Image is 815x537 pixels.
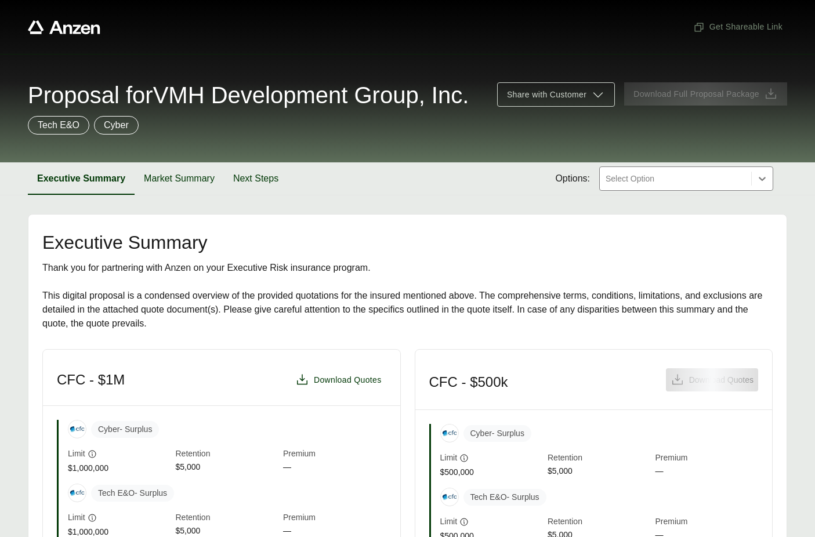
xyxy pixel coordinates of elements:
[68,462,171,474] span: $1,000,000
[463,489,546,506] span: Tech E&O - Surplus
[28,84,469,107] span: Proposal for VMH Development Group, Inc.
[176,461,279,474] span: $5,000
[548,452,651,465] span: Retention
[689,16,787,38] button: Get Shareable Link
[429,373,508,391] h3: CFC - $500k
[655,516,759,529] span: Premium
[283,511,386,525] span: Premium
[68,484,86,502] img: CFC
[655,465,759,478] span: —
[42,233,773,252] h2: Executive Summary
[38,118,79,132] p: Tech E&O
[441,488,458,506] img: CFC
[135,162,224,195] button: Market Summary
[497,82,615,107] button: Share with Customer
[283,461,386,474] span: —
[440,516,458,528] span: Limit
[176,448,279,461] span: Retention
[440,466,544,478] span: $500,000
[42,261,773,331] div: Thank you for partnering with Anzen on your Executive Risk insurance program. This digital propos...
[314,374,382,386] span: Download Quotes
[104,118,129,132] p: Cyber
[440,452,458,464] span: Limit
[68,420,86,438] img: CFC
[68,448,85,460] span: Limit
[91,421,159,438] span: Cyber - Surplus
[224,162,288,195] button: Next Steps
[28,20,100,34] a: Anzen website
[693,21,783,33] span: Get Shareable Link
[91,485,174,502] span: Tech E&O - Surplus
[463,425,531,442] span: Cyber - Surplus
[555,172,590,186] span: Options:
[655,452,759,465] span: Premium
[28,162,135,195] button: Executive Summary
[548,516,651,529] span: Retention
[68,511,85,524] span: Limit
[548,465,651,478] span: $5,000
[441,424,458,442] img: CFC
[283,448,386,461] span: Premium
[633,88,759,100] span: Download Full Proposal Package
[57,371,125,389] h3: CFC - $1M
[507,89,586,101] span: Share with Customer
[176,511,279,525] span: Retention
[291,368,386,391] button: Download Quotes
